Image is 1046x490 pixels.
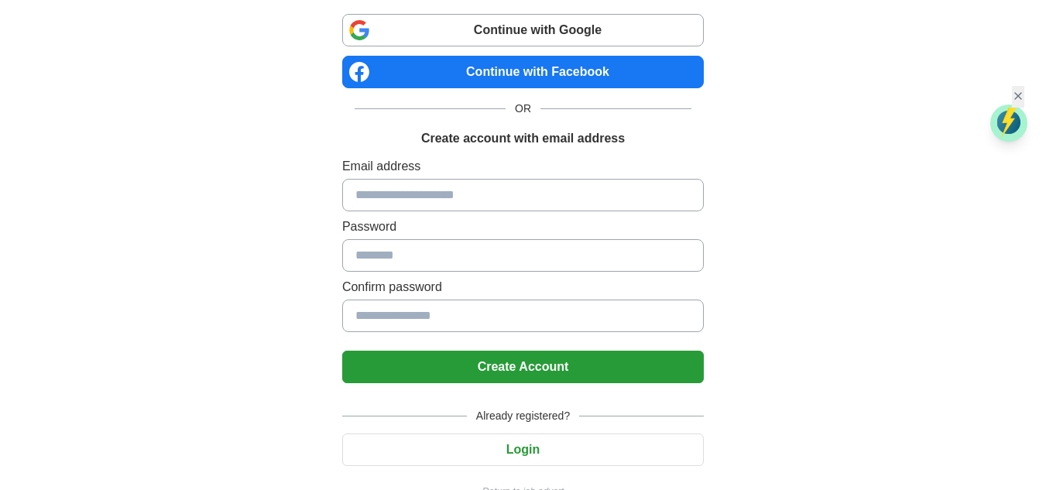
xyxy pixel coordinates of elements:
span: OR [506,101,540,117]
button: Login [342,433,704,466]
label: Confirm password [342,278,704,296]
label: Email address [342,157,704,176]
span: Already registered? [467,408,579,424]
h1: Create account with email address [421,129,625,148]
a: Continue with Google [342,14,704,46]
button: Create Account [342,351,704,383]
a: Continue with Facebook [342,56,704,88]
label: Password [342,218,704,236]
a: Login [342,443,704,456]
